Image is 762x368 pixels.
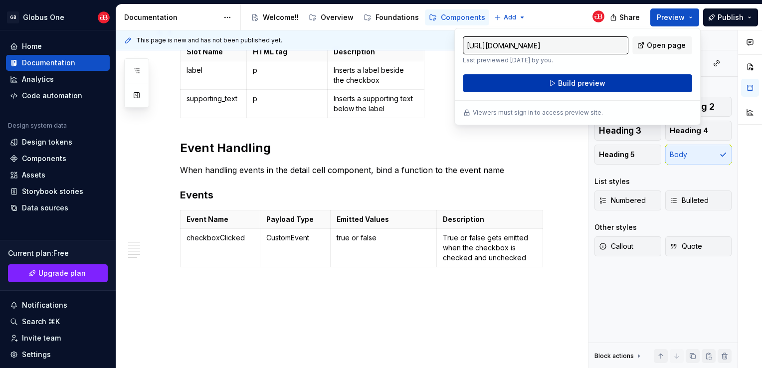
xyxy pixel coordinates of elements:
button: Add [491,10,529,24]
div: Globus One [23,12,64,22]
span: Preview [657,12,685,22]
span: Upgrade plan [38,268,86,278]
p: Viewers must sign in to access preview site. [473,109,603,117]
span: Share [619,12,640,22]
div: Design system data [8,122,67,130]
a: Overview [305,9,358,25]
button: Heading 3 [594,121,661,141]
div: Other styles [594,222,637,232]
span: Numbered [599,195,646,205]
button: Preview [650,8,699,26]
div: Documentation [22,58,75,68]
div: Components [22,154,66,164]
a: Settings [6,347,110,363]
span: Open page [647,40,686,50]
a: Foundations [360,9,423,25]
div: Data sources [22,203,68,213]
div: Documentation [124,12,218,22]
div: GB [7,11,19,23]
div: Invite team [22,333,61,343]
p: p [253,65,322,75]
a: Invite team [6,330,110,346]
div: Foundations [376,12,419,22]
div: Welcome!! [263,12,299,22]
a: Code automation [6,88,110,104]
div: Page tree [247,7,489,27]
p: CustomEvent [266,233,324,243]
span: Add [504,13,516,21]
p: supporting_text [187,94,240,104]
img: Globus Bank UX Team [98,11,110,23]
button: Publish [703,8,758,26]
a: Home [6,38,110,54]
div: List styles [594,177,630,186]
button: Heading 5 [594,145,661,165]
a: Data sources [6,200,110,216]
span: Bulleted [670,195,709,205]
div: Components [441,12,485,22]
p: true or false [337,233,430,243]
span: Heading 4 [670,126,708,136]
p: Inserts a supporting text below the label [334,94,418,114]
div: Storybook stories [22,186,83,196]
span: This page is new and has not been published yet. [136,36,282,44]
p: True or false gets emitted when the checkbox is checked and unchecked [443,233,537,263]
a: Storybook stories [6,184,110,199]
button: Heading 4 [665,121,732,141]
p: p [253,94,322,104]
a: Design tokens [6,134,110,150]
div: Analytics [22,74,54,84]
p: Inserts a label beside the checkbox [334,65,418,85]
a: Documentation [6,55,110,71]
a: Components [425,9,489,25]
div: Code automation [22,91,82,101]
a: Welcome!! [247,9,303,25]
img: Globus Bank UX Team [592,10,604,22]
div: Notifications [22,300,67,310]
span: Build preview [558,78,605,88]
div: Design tokens [22,137,72,147]
p: When handling events in the detail cell component, bind a function to the event name [180,164,543,176]
button: Search ⌘K [6,314,110,330]
p: Emitted Values [337,214,430,224]
p: Description [334,47,418,57]
div: Assets [22,170,45,180]
span: Heading 3 [599,126,641,136]
div: Home [22,41,42,51]
p: checkboxClicked [187,233,254,243]
p: Description [443,214,537,224]
h3: Events [180,188,543,202]
a: Assets [6,167,110,183]
div: Block actions [594,349,643,363]
h2: Event Handling [180,140,543,156]
div: Settings [22,350,51,360]
p: HTML tag [253,47,322,57]
p: Last previewed [DATE] by you. [463,56,628,64]
p: Payload Type [266,214,324,224]
a: Analytics [6,71,110,87]
div: Overview [321,12,354,22]
div: Block actions [594,352,634,360]
p: Event Name [187,214,254,224]
span: Quote [670,241,702,251]
button: GBGlobus OneGlobus Bank UX Team [2,6,114,28]
span: Callout [599,241,633,251]
span: Publish [718,12,744,22]
span: Heading 5 [599,150,635,160]
a: Upgrade plan [8,264,108,282]
div: Search ⌘K [22,317,60,327]
p: label [187,65,240,75]
button: Numbered [594,190,661,210]
button: Share [605,8,646,26]
a: Open page [632,36,692,54]
div: Current plan : Free [8,248,108,258]
button: Callout [594,236,661,256]
a: Components [6,151,110,167]
button: Bulleted [665,190,732,210]
p: Slot Name [187,47,240,57]
button: Notifications [6,297,110,313]
button: Quote [665,236,732,256]
button: Build preview [463,74,692,92]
